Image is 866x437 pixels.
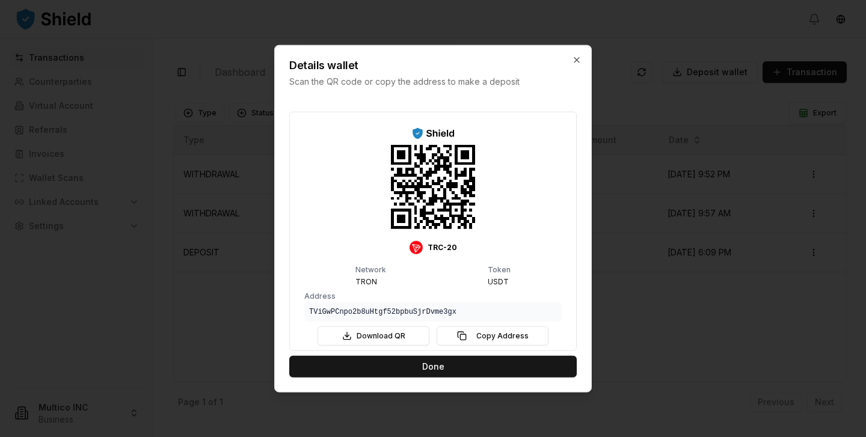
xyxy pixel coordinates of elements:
[428,243,457,252] span: TRC-20
[289,356,577,377] button: Done
[410,241,423,254] img: Tron Logo
[411,126,455,140] img: ShieldPay Logo
[355,277,377,287] span: TRON
[289,75,553,87] p: Scan the QR code or copy the address to make a deposit
[488,266,511,274] p: Token
[289,60,553,70] h2: Details wallet
[355,266,386,274] p: Network
[304,293,562,300] p: Address
[309,307,557,317] code: TViGwPCnpo2b8uHtgf52bpbuSjrDvme3gx
[437,326,548,346] button: Copy Address
[318,326,429,346] button: Download QR
[488,277,509,287] span: USDT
